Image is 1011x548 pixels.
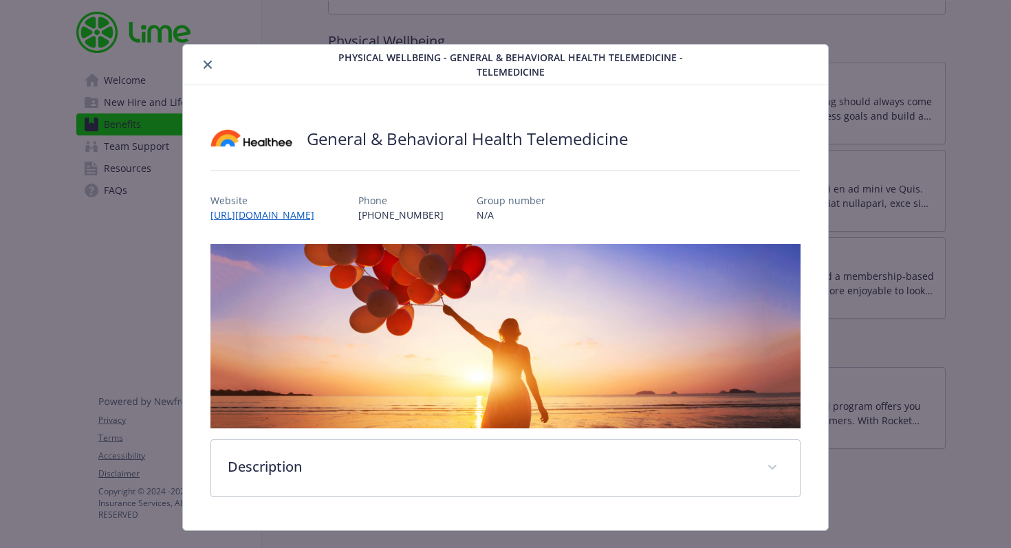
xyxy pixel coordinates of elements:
p: N/A [477,208,545,222]
img: banner [210,244,801,428]
div: details for plan Physical Wellbeing - General & Behavioral Health Telemedicine - TeleMedicine [101,44,910,531]
a: [URL][DOMAIN_NAME] [210,208,325,221]
p: [PHONE_NUMBER] [358,208,444,222]
button: close [199,56,216,73]
h2: General & Behavioral Health Telemedicine [307,127,628,151]
img: Healthee [210,118,293,160]
p: Group number [477,193,545,208]
p: Description [228,457,751,477]
div: Description [211,440,801,496]
p: Website [210,193,325,208]
span: Physical Wellbeing - General & Behavioral Health Telemedicine - TeleMedicine [320,50,702,79]
p: Phone [358,193,444,208]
